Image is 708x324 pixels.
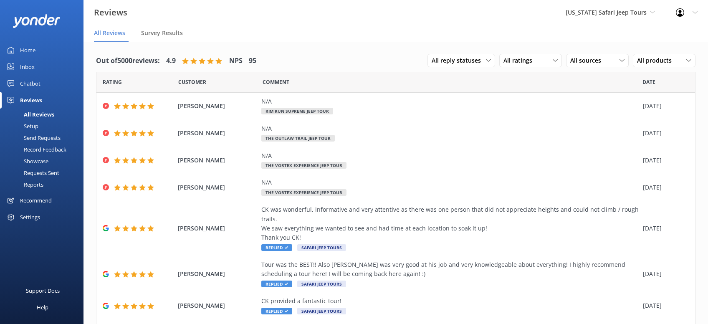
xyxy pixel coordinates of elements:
div: N/A [261,151,639,160]
div: [DATE] [643,183,685,192]
span: [PERSON_NAME] [178,269,257,278]
a: Showcase [5,155,83,167]
div: Send Requests [5,132,61,144]
span: All products [637,56,677,65]
span: [PERSON_NAME] [178,101,257,111]
div: All Reviews [5,109,54,120]
h4: NPS [229,56,243,66]
h4: 95 [249,56,256,66]
span: The Outlaw Trail Jeep Tour [261,135,335,142]
span: Question [263,78,289,86]
div: Record Feedback [5,144,66,155]
span: All reply statuses [432,56,486,65]
div: Inbox [20,58,35,75]
div: N/A [261,124,639,133]
span: Survey Results [141,29,183,37]
span: [US_STATE] Safari Jeep Tours [566,8,647,16]
span: Replied [261,308,292,314]
div: Tour was the BEST!! Also [PERSON_NAME] was very good at his job and very knowledgeable about ever... [261,260,639,279]
div: Requests Sent [5,167,59,179]
span: [PERSON_NAME] [178,224,257,233]
div: Help [37,299,48,316]
a: Send Requests [5,132,83,144]
div: Showcase [5,155,48,167]
div: Settings [20,209,40,225]
a: Setup [5,120,83,132]
a: All Reviews [5,109,83,120]
div: Chatbot [20,75,40,92]
span: [PERSON_NAME] [178,183,257,192]
div: Reviews [20,92,42,109]
div: CK was wonderful, informative and very attentive as there was one person that did not appreciate ... [261,205,639,243]
span: Date [178,78,206,86]
div: [DATE] [643,129,685,138]
div: Support Docs [26,282,60,299]
div: Recommend [20,192,52,209]
h3: Reviews [94,6,127,19]
div: Setup [5,120,38,132]
span: Replied [261,244,292,251]
div: CK provided a fantastic tour! [261,296,639,306]
span: The Vortex Experience Jeep Tour [261,162,346,169]
span: All ratings [503,56,537,65]
span: Safari Jeep Tours [297,281,346,287]
h4: 4.9 [166,56,176,66]
div: [DATE] [643,101,685,111]
span: [PERSON_NAME] [178,301,257,310]
span: All Reviews [94,29,125,37]
span: Replied [261,281,292,287]
div: N/A [261,178,639,187]
span: Rim Run Supreme Jeep Tour [261,108,333,114]
div: [DATE] [643,301,685,310]
div: [DATE] [643,269,685,278]
div: N/A [261,97,639,106]
span: All sources [570,56,606,65]
span: Date [642,78,655,86]
span: The Vortex Experience Jeep Tour [261,189,346,196]
div: Home [20,42,35,58]
a: Reports [5,179,83,190]
h4: Out of 5000 reviews: [96,56,160,66]
div: Reports [5,179,43,190]
a: Requests Sent [5,167,83,179]
img: yonder-white-logo.png [13,14,61,28]
span: Date [103,78,122,86]
div: [DATE] [643,156,685,165]
a: Record Feedback [5,144,83,155]
span: [PERSON_NAME] [178,156,257,165]
div: [DATE] [643,224,685,233]
span: Safari Jeep Tours [297,308,346,314]
span: Safari Jeep Tours [297,244,346,251]
span: [PERSON_NAME] [178,129,257,138]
